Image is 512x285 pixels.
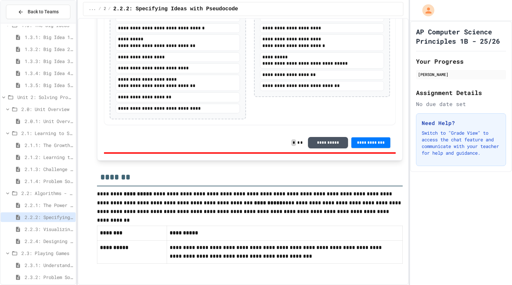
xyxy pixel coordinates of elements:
[25,226,73,233] span: 2.2.3: Visualizing Logic with Flowcharts
[422,119,500,127] h3: Need Help?
[25,214,73,221] span: 2.2.2: Specifying Ideas with Pseudocode
[25,82,73,89] span: 1.3.5: Big Idea 5 - Impact of Computing
[25,58,73,65] span: 1.3.3: Big Idea 3 - Algorithms and Programming
[108,6,111,12] span: /
[25,154,73,161] span: 2.1.2: Learning to Solve Hard Problems
[99,6,101,12] span: /
[25,178,73,185] span: 2.1.4: Problem Solving Practice
[113,5,238,13] span: 2.2.2: Specifying Ideas with Pseudocode
[25,262,73,269] span: 2.3.1: Understanding Games with Flowcharts
[25,166,73,173] span: 2.1.3: Challenge Problem - The Bridge
[415,3,436,18] div: My Account
[25,142,73,149] span: 2.1.1: The Growth Mindset
[416,27,506,46] h1: AP Computer Science Principles 1B - 25/26
[25,238,73,245] span: 2.2.4: Designing Flowcharts
[25,46,73,53] span: 1.3.2: Big Idea 2 - Data
[422,130,500,156] p: Switch to "Grade View" to access the chat feature and communicate with your teacher for help and ...
[21,250,73,257] span: 2.3: Playing Games
[104,6,106,12] span: 2.2: Algorithms - from Pseudocode to Flowcharts
[89,6,96,12] span: ...
[21,130,73,137] span: 2.1: Learning to Solve Hard Problems
[28,8,59,15] span: Back to Teams
[25,34,73,41] span: 1.3.1: Big Idea 1 - Creative Development
[25,202,73,209] span: 2.2.1: The Power of Algorithms
[416,100,506,108] div: No due date set
[25,118,73,125] span: 2.0.1: Unit Overview
[6,5,70,19] button: Back to Teams
[25,70,73,77] span: 1.3.4: Big Idea 4 - Computing Systems and Networks
[21,190,73,197] span: 2.2: Algorithms - from Pseudocode to Flowcharts
[17,94,73,101] span: Unit 2: Solving Problems in Computer Science
[418,71,504,77] div: [PERSON_NAME]
[25,274,73,281] span: 2.3.2: Problem Solving Reflection
[416,88,506,97] h2: Assignment Details
[21,106,73,113] span: 2.0: Unit Overview
[416,57,506,66] h2: Your Progress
